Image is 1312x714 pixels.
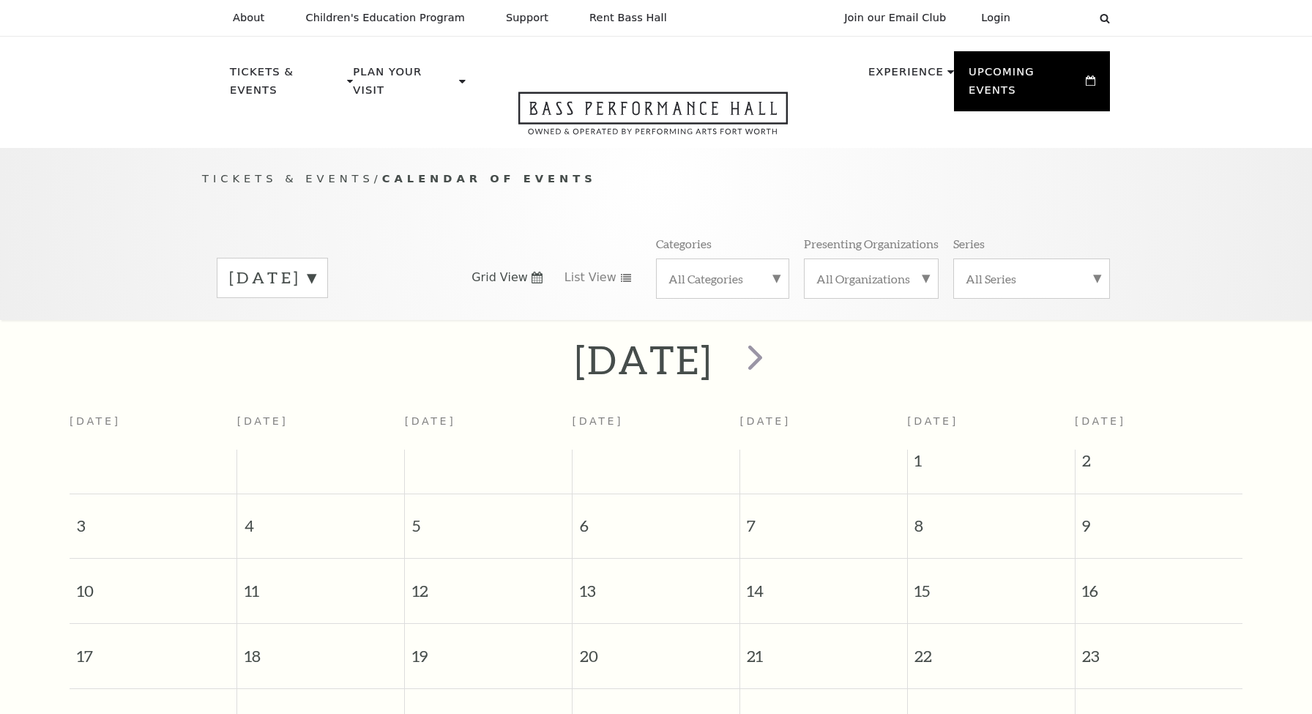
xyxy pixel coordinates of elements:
p: Tickets & Events [230,63,343,108]
th: [DATE] [237,406,405,450]
p: Categories [656,236,712,251]
span: 8 [908,494,1075,545]
span: 9 [1076,494,1242,545]
span: 14 [740,559,907,609]
th: [DATE] [405,406,573,450]
span: 2 [1076,450,1242,479]
span: 3 [70,494,236,545]
span: 17 [70,624,236,674]
span: 11 [237,559,404,609]
span: 6 [573,494,739,545]
span: 18 [237,624,404,674]
label: All Series [966,271,1097,286]
span: 10 [70,559,236,609]
th: [DATE] [573,406,740,450]
th: [DATE] [70,406,237,450]
span: Tickets & Events [202,172,374,185]
p: Rent Bass Hall [589,12,667,24]
p: Children's Education Program [305,12,465,24]
span: 23 [1076,624,1242,674]
p: Presenting Organizations [804,236,939,251]
p: Plan Your Visit [353,63,455,108]
h2: [DATE] [575,336,713,383]
span: 21 [740,624,907,674]
button: next [727,334,780,386]
select: Select: [1034,11,1086,25]
label: [DATE] [229,267,316,289]
p: About [233,12,264,24]
p: Support [506,12,548,24]
p: / [202,170,1110,188]
span: 1 [908,450,1075,479]
span: 16 [1076,559,1242,609]
p: Series [953,236,985,251]
span: 15 [908,559,1075,609]
span: Grid View [471,269,528,286]
span: List View [564,269,616,286]
th: [DATE] [739,406,907,450]
p: Experience [868,63,944,89]
span: 7 [740,494,907,545]
span: Calendar of Events [382,172,597,185]
span: 5 [405,494,572,545]
span: [DATE] [907,415,958,427]
label: All Categories [668,271,777,286]
span: [DATE] [1075,415,1126,427]
p: Upcoming Events [969,63,1082,108]
span: 4 [237,494,404,545]
span: 13 [573,559,739,609]
label: All Organizations [816,271,926,286]
span: 22 [908,624,1075,674]
span: 12 [405,559,572,609]
span: 19 [405,624,572,674]
span: 20 [573,624,739,674]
